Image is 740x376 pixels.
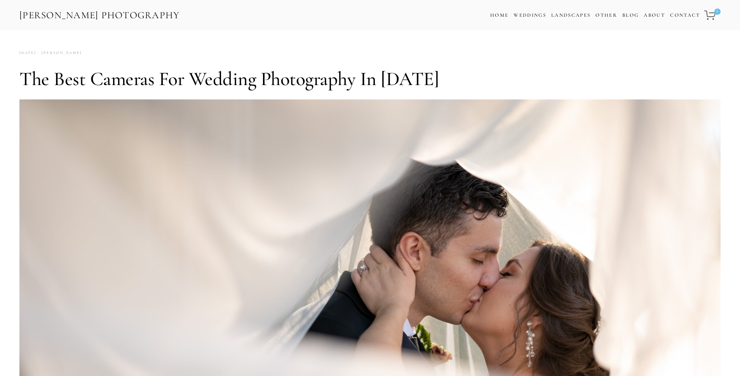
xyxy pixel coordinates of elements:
a: Contact [670,10,700,21]
a: Blog [622,10,639,21]
a: About [644,10,665,21]
time: [DATE] [19,48,36,58]
a: Landscapes [551,12,590,18]
a: 0 items in cart [703,6,721,24]
span: 0 [714,9,721,15]
a: Other [595,12,617,18]
h1: The Best Cameras for Wedding Photography in [DATE] [19,67,721,91]
a: [PERSON_NAME] [36,48,82,58]
a: Home [490,10,508,21]
a: Weddings [514,12,546,18]
a: [PERSON_NAME] Photography [19,7,181,24]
